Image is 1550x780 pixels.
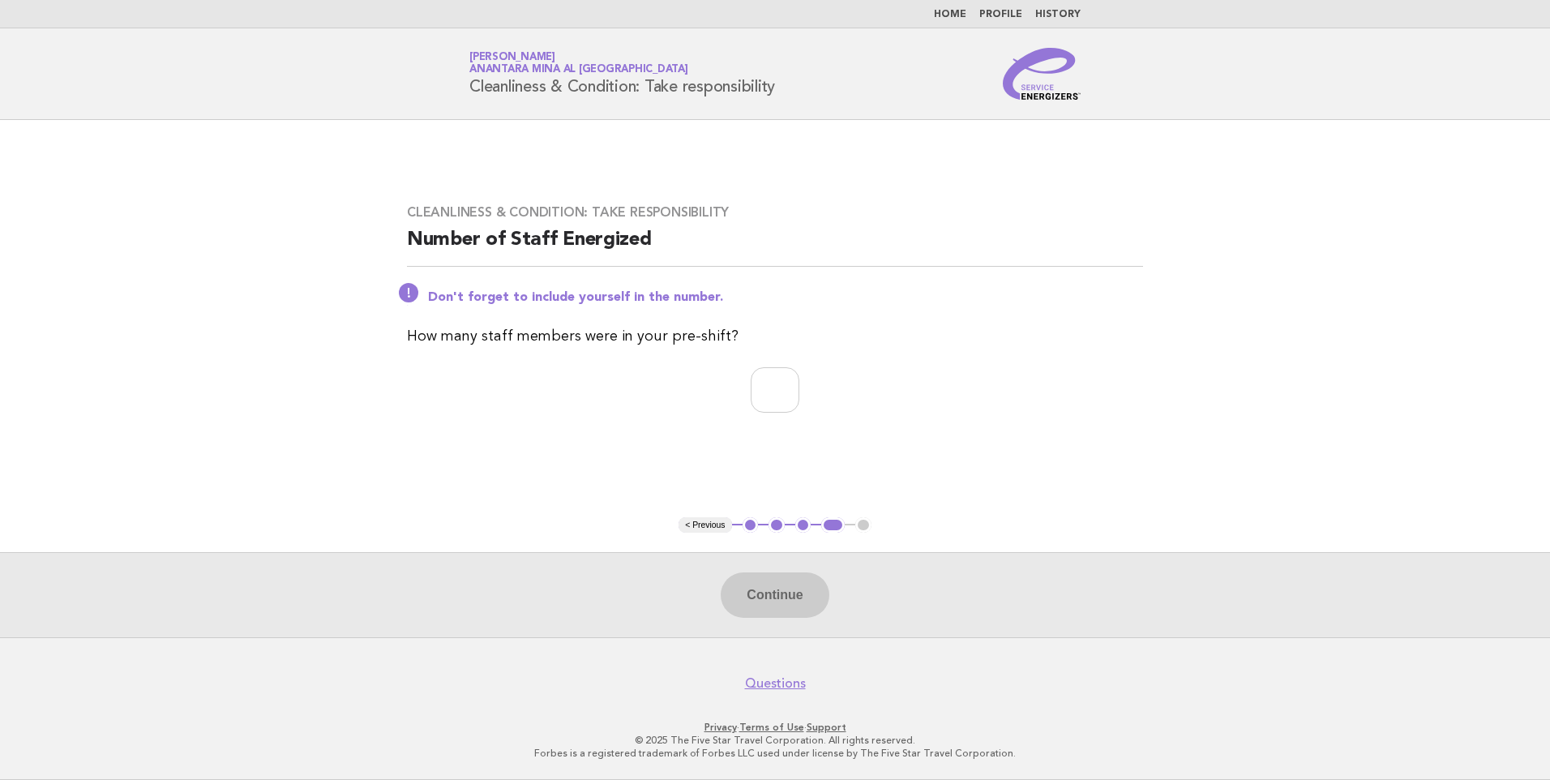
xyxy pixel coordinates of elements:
a: [PERSON_NAME]Anantara Mina al [GEOGRAPHIC_DATA] [469,52,688,75]
p: · · [279,721,1271,734]
p: Forbes is a registered trademark of Forbes LLC used under license by The Five Star Travel Corpora... [279,747,1271,760]
button: 3 [795,517,811,534]
button: < Previous [679,517,731,534]
h1: Cleanliness & Condition: Take responsibility [469,53,775,95]
a: Home [934,10,966,19]
button: 2 [769,517,785,534]
img: Service Energizers [1003,48,1081,100]
span: Anantara Mina al [GEOGRAPHIC_DATA] [469,65,688,75]
p: How many staff members were in your pre-shift? [407,325,1143,348]
a: Terms of Use [739,722,804,733]
p: Don't forget to include yourself in the number. [428,289,1143,306]
a: Questions [745,675,806,692]
h3: Cleanliness & Condition: Take responsibility [407,204,1143,221]
a: Profile [979,10,1022,19]
a: History [1035,10,1081,19]
a: Privacy [704,722,737,733]
h2: Number of Staff Energized [407,227,1143,267]
button: 4 [821,517,845,534]
button: 1 [743,517,759,534]
p: © 2025 The Five Star Travel Corporation. All rights reserved. [279,734,1271,747]
a: Support [807,722,846,733]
